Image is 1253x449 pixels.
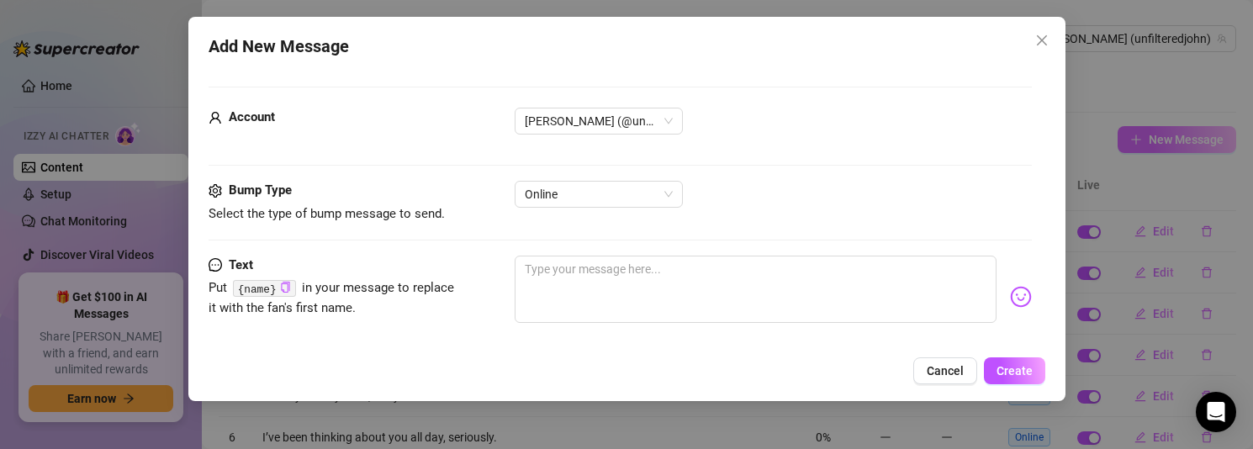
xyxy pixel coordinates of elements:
span: copy [279,282,290,293]
span: Online [525,182,673,207]
strong: Text [229,257,253,272]
span: Cancel [927,364,964,378]
button: Cancel [913,357,977,384]
span: Add New Message [209,34,349,60]
span: close [1035,34,1049,47]
span: Create [997,364,1033,378]
strong: Account [229,109,275,124]
span: Put in your message to replace it with the fan's first name. [209,280,454,315]
span: John (@unfilteredjohn) [525,108,673,134]
img: svg%3e [1010,286,1032,308]
code: {name} [232,280,295,298]
span: message [209,256,222,276]
button: Close [1028,27,1055,54]
span: Select the type of bump message to send. [209,206,445,221]
span: Close [1028,34,1055,47]
button: Create [984,357,1045,384]
strong: Bump Type [229,182,292,198]
button: Click to Copy [279,282,290,294]
div: Open Intercom Messenger [1196,392,1236,432]
span: user [209,108,222,128]
span: setting [209,181,222,201]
